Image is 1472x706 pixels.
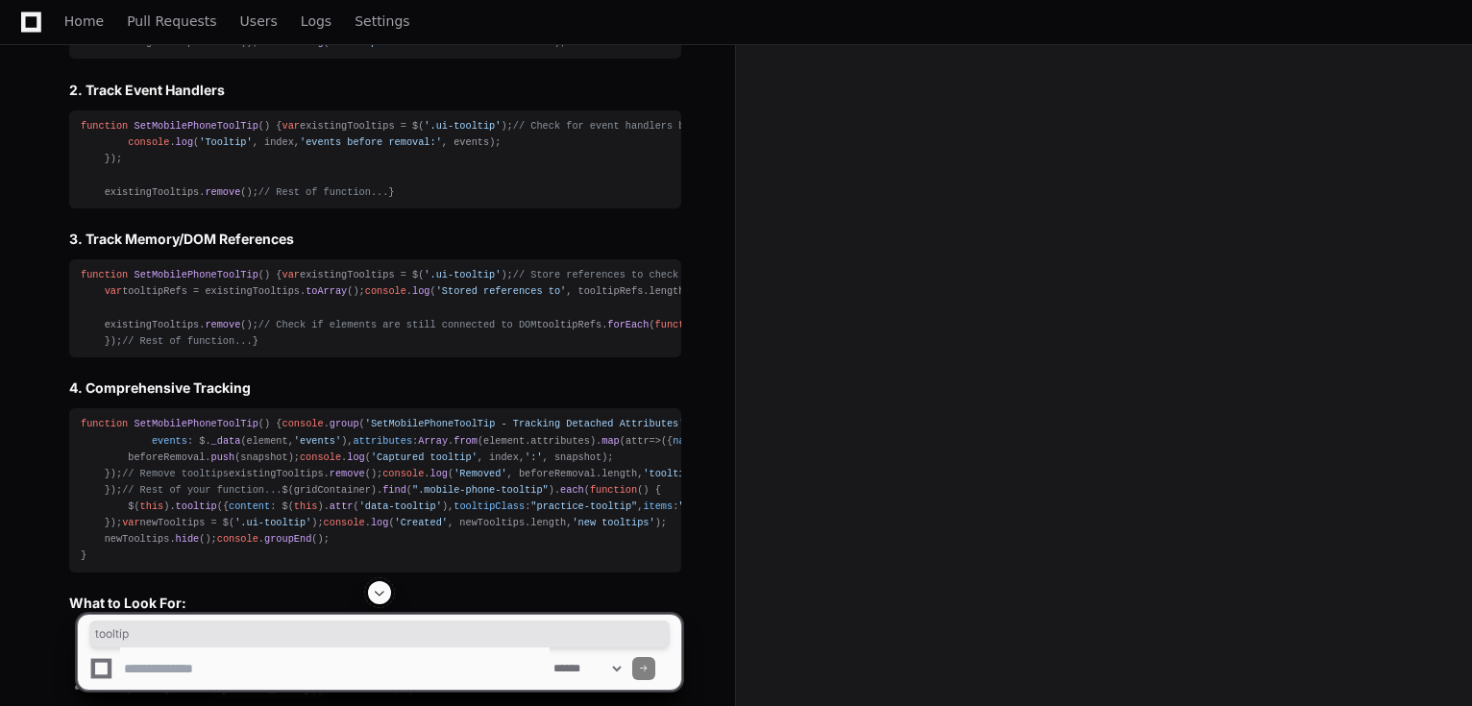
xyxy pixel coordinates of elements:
[134,269,258,280] span: SetMobilePhoneToolTip
[530,500,637,512] span: "practice-tooltip"
[412,285,429,297] span: log
[513,269,821,280] span: // Store references to check if they become detached
[601,468,637,479] span: length
[217,533,258,545] span: console
[330,468,365,479] span: remove
[382,468,424,479] span: console
[105,285,122,297] span: var
[412,484,549,496] span: ".mobile-phone-tooltip"
[127,15,216,27] span: Pull Requests
[81,418,128,429] span: function
[365,418,685,429] span: 'SetMobilePhoneToolTip - Tracking Detached Attributes'
[69,230,681,249] h2: 3. Track Memory/DOM References
[81,120,128,132] span: function
[382,484,406,496] span: find
[122,335,253,347] span: // Rest of function...
[294,435,341,447] span: 'events'
[205,319,240,330] span: remove
[205,186,240,198] span: remove
[128,136,169,148] span: console
[590,484,637,496] span: function
[353,435,412,447] span: attributes
[234,517,311,528] span: '.ui-tooltip'
[81,267,670,350] div: ( ) { existingTooltips = $( ); tooltipRefs = existingTooltips. (); . ( , tooltipRefs. , ); existi...
[282,120,300,132] span: var
[122,484,282,496] span: // Rest of your function...
[134,120,258,132] span: SetMobilePhoneToolTip
[64,15,104,27] span: Home
[122,468,229,479] span: // Remove tooltips
[513,120,762,132] span: // Check for event handlers before removal
[122,517,139,528] span: var
[607,319,649,330] span: forEach
[643,500,673,512] span: items
[81,118,670,201] div: ( ) { existingTooltips = $( ); existingTooltips. ( ( ) { events = $. (element, ); . ( , index, , ...
[199,136,252,148] span: 'Tooltip'
[643,468,702,479] span: 'tooltips'
[560,484,584,496] span: each
[371,451,478,463] span: 'Captured tooltip'
[301,15,331,27] span: Logs
[355,15,409,27] span: Settings
[454,435,478,447] span: from
[294,500,318,512] span: this
[371,517,388,528] span: log
[436,285,567,297] span: 'Stored references to'
[264,533,311,545] span: groupEnd
[211,451,235,463] span: push
[365,285,406,297] span: console
[324,517,365,528] span: console
[430,468,448,479] span: log
[211,435,241,447] span: _data
[347,451,364,463] span: log
[454,500,525,512] span: tooltipClass
[81,269,128,280] span: function
[418,435,448,447] span: Array
[424,120,501,132] span: '.ui-tooltip'
[69,81,681,100] h2: 2. Track Event Handlers
[572,517,654,528] span: 'new tooltips'
[282,418,324,429] span: console
[258,186,389,198] span: // Rest of function...
[454,468,506,479] span: 'Removed'
[81,416,670,564] div: ( ) { . ( ); existingTooltips = $( ); beforeRemoval = []; existingTooltips. ( ( ) { $el = $(eleme...
[176,533,200,545] span: hide
[300,451,341,463] span: console
[240,15,278,27] span: Users
[300,136,442,148] span: 'events before removal:'
[673,435,697,447] span: name
[282,269,300,280] span: var
[530,435,590,447] span: attributes
[525,451,542,463] span: ':'
[152,435,187,447] span: events
[330,418,359,429] span: group
[626,435,650,447] span: attr
[258,319,537,330] span: // Check if elements are still connected to DOM
[95,626,664,642] span: tooltip
[649,285,684,297] span: length
[306,285,347,297] span: toArray
[359,500,442,512] span: 'data-tooltip'
[530,517,566,528] span: length
[176,500,217,512] span: tooltip
[69,378,681,398] h2: 4. Comprehensive Tracking
[424,269,501,280] span: '.ui-tooltip'
[134,418,258,429] span: SetMobilePhoneToolTip
[140,500,164,512] span: this
[395,517,448,528] span: 'Created'
[229,500,270,512] span: content
[176,136,193,148] span: log
[655,319,702,330] span: function
[601,435,619,447] span: map
[626,435,661,447] span: =>
[330,500,354,512] span: attr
